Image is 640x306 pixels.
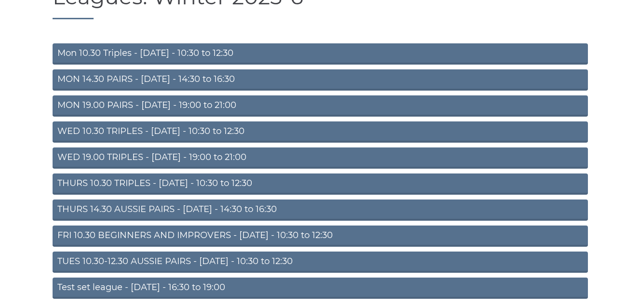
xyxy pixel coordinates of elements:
[53,43,588,65] a: Mon 10.30 Triples - [DATE] - 10:30 to 12:30
[53,200,588,221] a: THURS 14.30 AUSSIE PAIRS - [DATE] - 14:30 to 16:30
[53,226,588,247] a: FRI 10.30 BEGINNERS AND IMPROVERS - [DATE] - 10:30 to 12:30
[53,121,588,143] a: WED 10.30 TRIPLES - [DATE] - 10:30 to 12:30
[53,95,588,117] a: MON 19.00 PAIRS - [DATE] - 19:00 to 21:00
[53,252,588,273] a: TUES 10.30-12.30 AUSSIE PAIRS - [DATE] - 10:30 to 12:30
[53,278,588,299] a: Test set league - [DATE] - 16:30 to 19:00
[53,147,588,169] a: WED 19.00 TRIPLES - [DATE] - 19:00 to 21:00
[53,69,588,91] a: MON 14.30 PAIRS - [DATE] - 14:30 to 16:30
[53,173,588,195] a: THURS 10.30 TRIPLES - [DATE] - 10:30 to 12:30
